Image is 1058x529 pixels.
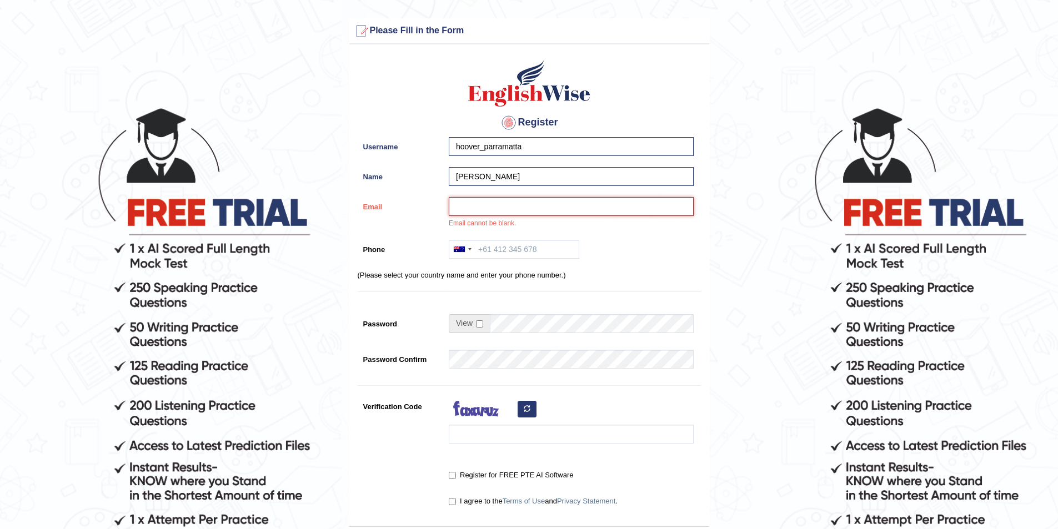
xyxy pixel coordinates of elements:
input: Show/Hide Password [476,320,483,328]
h3: Please Fill in the Form [352,22,706,40]
label: Password Confirm [358,350,444,365]
input: +61 412 345 678 [449,240,579,259]
label: Password [358,314,444,329]
input: I agree to theTerms of UseandPrivacy Statement. [449,498,456,505]
label: Verification Code [358,397,444,412]
label: I agree to the and . [449,496,618,507]
label: Phone [358,240,444,255]
a: Terms of Use [503,497,545,505]
div: Australia: +61 [449,240,475,258]
label: Email [358,197,444,212]
h4: Register [358,114,701,132]
img: Logo of English Wise create a new account for intelligent practice with AI [466,58,593,108]
input: Register for FREE PTE AI Software [449,472,456,479]
label: Username [358,137,444,152]
a: Privacy Statement [557,497,616,505]
label: Register for FREE PTE AI Software [449,470,573,481]
label: Name [358,167,444,182]
p: (Please select your country name and enter your phone number.) [358,270,701,280]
